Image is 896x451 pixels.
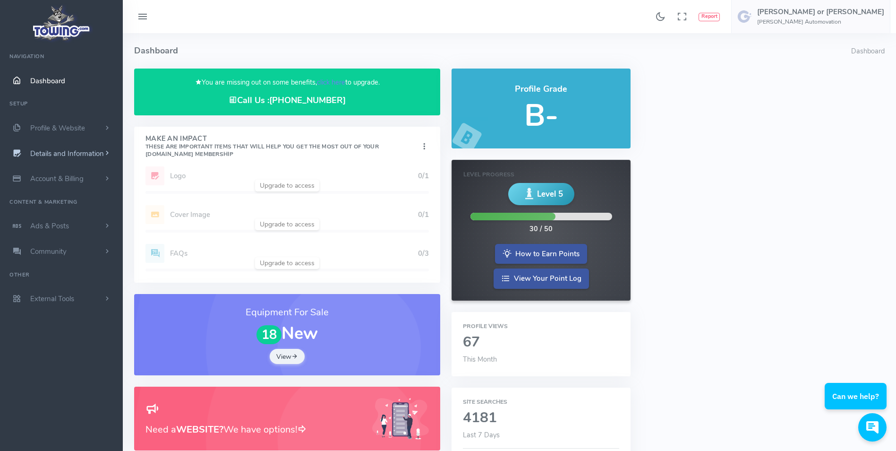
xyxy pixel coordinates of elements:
[30,149,104,158] span: Details and Information
[145,135,419,158] h4: Make An Impact
[463,430,500,440] span: Last 7 Days
[851,46,885,57] li: Dashboard
[463,85,619,94] h4: Profile Grade
[529,224,553,234] div: 30 / 50
[463,355,497,364] span: This Month
[463,172,619,178] h6: Level Progress
[269,95,346,106] a: [PHONE_NUMBER]
[30,3,94,43] img: logo
[372,398,429,439] img: Generic placeholder image
[699,13,720,21] button: Report
[270,349,305,364] a: View
[145,95,429,105] h4: Call Us :
[317,78,345,87] a: click here
[145,324,429,344] h1: New
[30,247,67,256] span: Community
[463,399,619,405] h6: Site Searches
[463,335,619,350] h2: 67
[463,99,619,132] h5: B-
[145,305,429,320] h3: Equipment For Sale
[537,188,563,200] span: Level 5
[463,323,619,330] h6: Profile Views
[145,422,361,437] h3: Need a We have options!
[818,357,896,451] iframe: Conversations
[30,294,74,304] span: External Tools
[145,143,379,158] small: These are important items that will help you get the most out of your [DOMAIN_NAME] Membership
[757,8,884,16] h5: [PERSON_NAME] or [PERSON_NAME]
[494,269,589,289] a: View Your Point Log
[145,77,429,88] p: You are missing out on some benefits, to upgrade.
[30,174,84,183] span: Account & Billing
[463,410,619,426] h2: 4181
[30,221,69,231] span: Ads & Posts
[256,325,282,345] span: 18
[757,19,884,25] h6: [PERSON_NAME] Automovation
[30,76,65,86] span: Dashboard
[737,9,752,24] img: user-image
[176,423,223,436] b: WEBSITE?
[30,123,85,133] span: Profile & Website
[134,33,851,69] h4: Dashboard
[495,244,587,264] a: How to Earn Points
